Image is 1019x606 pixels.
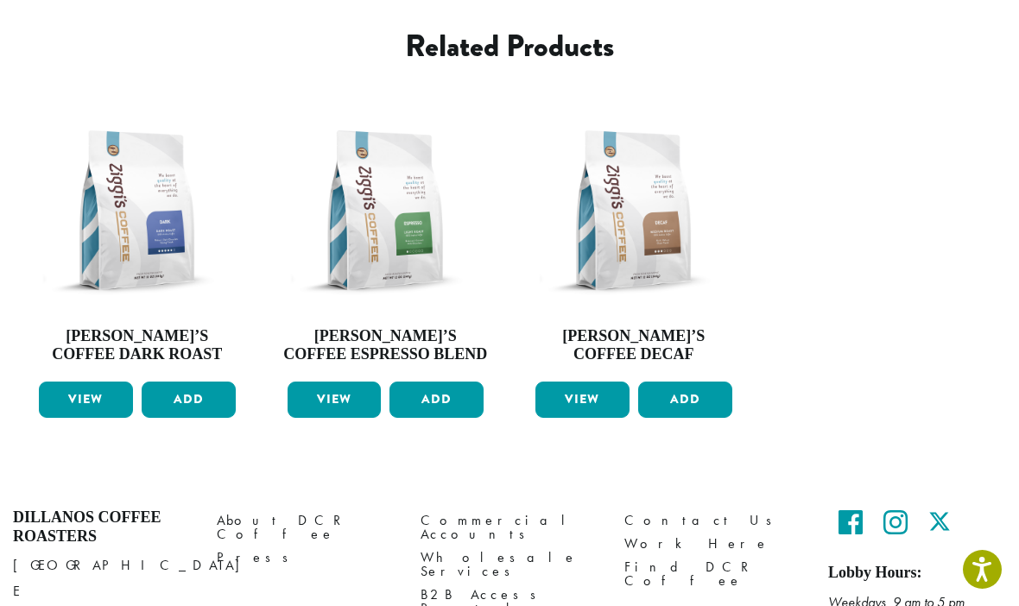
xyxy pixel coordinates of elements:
[624,532,802,555] a: Work Here
[828,564,1006,583] h5: Lobby Hours:
[421,508,598,546] a: Commercial Accounts
[137,28,883,65] h2: Related products
[283,108,489,313] img: Ziggis-Espresso-Blend-12-oz.png
[35,327,240,364] h4: [PERSON_NAME]’s Coffee Dark Roast
[288,382,382,418] a: View
[624,508,802,532] a: Contact Us
[283,327,489,364] h4: [PERSON_NAME]’s Coffee Espresso Blend
[35,108,240,375] a: [PERSON_NAME]’s Coffee Dark Roast
[531,327,737,364] h4: [PERSON_NAME]’s Coffee Decaf
[638,382,732,418] button: Add
[531,108,737,375] a: [PERSON_NAME]’s Coffee Decaf
[421,546,598,583] a: Wholesale Services
[13,508,191,546] h4: Dillanos Coffee Roasters
[535,382,630,418] a: View
[624,555,802,592] a: Find DCR Coffee
[283,108,489,375] a: [PERSON_NAME]’s Coffee Espresso Blend
[217,546,395,569] a: Press
[35,108,240,313] img: Ziggis-Dark-Blend-12-oz.png
[389,382,484,418] button: Add
[39,382,133,418] a: View
[531,108,737,313] img: Ziggis-Decaf-Blend-12-oz.png
[142,382,236,418] button: Add
[217,508,395,546] a: About DCR Coffee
